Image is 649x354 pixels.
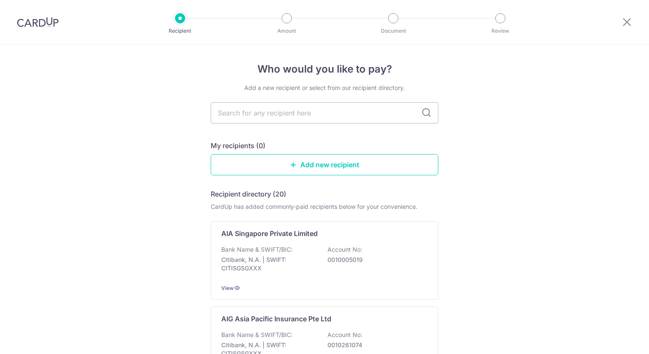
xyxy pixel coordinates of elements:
input: Search for any recipient here [211,102,438,124]
p: 0010261074 [327,341,423,349]
p: Account No: [327,245,362,254]
p: AIG Asia Pacific Insurance Pte Ltd [221,314,331,324]
p: Review [469,27,532,35]
p: AIA Singapore Private Limited [221,228,318,239]
img: CardUp [17,17,59,27]
p: 0010005019 [327,256,423,264]
a: View [221,285,234,291]
p: Recipient [149,27,212,35]
p: Bank Name & SWIFT/BIC: [221,331,293,339]
p: Bank Name & SWIFT/BIC: [221,245,293,254]
h5: My recipients (0) [211,140,265,151]
a: Add new recipient [211,154,438,175]
div: CardUp has added commonly-paid recipients below for your convenience. [211,202,438,211]
p: Account No: [327,331,362,339]
h5: Recipient directory (20) [211,189,286,199]
h4: Who would you like to pay? [211,62,438,77]
p: Document [362,27,425,35]
p: Amount [255,27,318,35]
div: Add a new recipient or select from our recipient directory. [211,84,438,92]
p: Citibank, N.A. | SWIFT: CITISGSGXXX [221,256,316,273]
